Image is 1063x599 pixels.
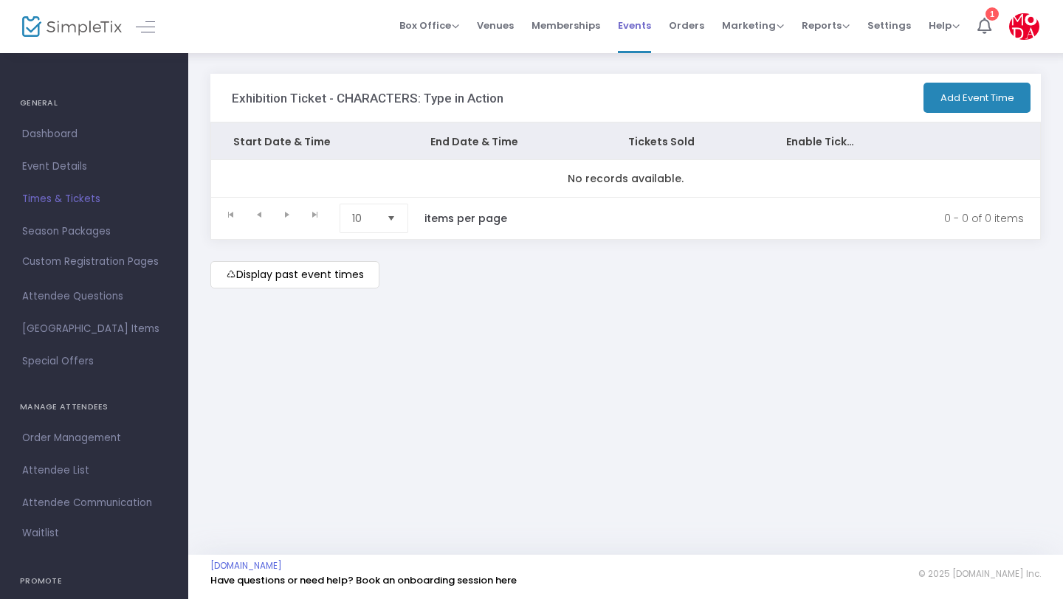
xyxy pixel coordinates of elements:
h4: PROMOTE [20,567,168,596]
span: Attendee List [22,461,166,480]
th: Enable Ticket Sales [764,123,882,160]
td: No records available. [211,160,1040,197]
span: [GEOGRAPHIC_DATA] Items [22,319,166,339]
span: Order Management [22,429,166,448]
m-button: Display past event times [210,261,379,288]
th: Start Date & Time [211,123,408,160]
label: items per page [424,211,507,226]
kendo-pager-info: 0 - 0 of 0 items [538,204,1024,233]
span: © 2025 [DOMAIN_NAME] Inc. [918,568,1041,580]
div: 1 [985,7,999,21]
h4: GENERAL [20,89,168,118]
span: Venues [477,7,514,44]
span: Season Packages [22,222,166,241]
span: 10 [352,211,375,226]
h4: MANAGE ATTENDEES [20,392,168,422]
a: Have questions or need help? Book an onboarding session here [210,573,517,587]
span: Special Offers [22,352,166,371]
h3: Exhibition Ticket - CHARACTERS: Type in Action [232,91,503,105]
div: Data table [211,123,1040,197]
a: [DOMAIN_NAME] [210,560,282,572]
span: Attendee Communication [22,494,166,513]
button: Add Event Time [923,83,1031,113]
span: Dashboard [22,125,166,144]
span: Reports [802,18,850,32]
span: Help [929,18,960,32]
span: Events [618,7,651,44]
th: Tickets Sold [606,123,764,160]
th: End Date & Time [408,123,605,160]
span: Settings [867,7,911,44]
span: Times & Tickets [22,190,166,209]
span: Waitlist [22,526,59,541]
span: Event Details [22,157,166,176]
button: Select [381,204,402,232]
span: Box Office [399,18,459,32]
span: Attendee Questions [22,287,166,306]
span: Marketing [722,18,784,32]
span: Custom Registration Pages [22,255,159,269]
span: Memberships [531,7,600,44]
span: Orders [669,7,704,44]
